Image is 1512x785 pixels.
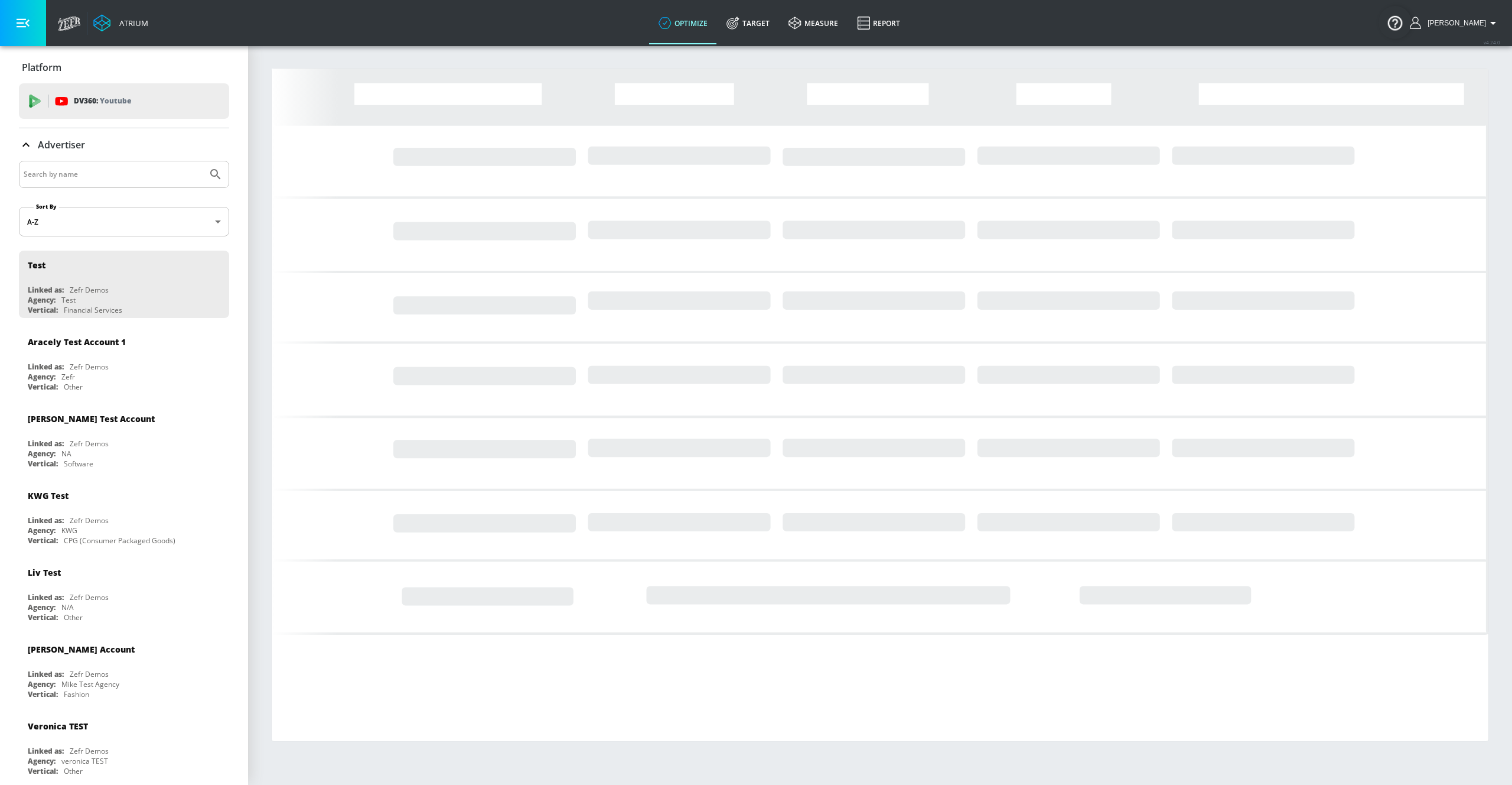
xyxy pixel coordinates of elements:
[74,95,131,108] p: DV360:
[19,635,229,702] div: [PERSON_NAME] AccountLinked as:Zefr DemosAgency:Mike Test AgencyVertical:Fashion
[64,689,89,699] div: Fashion
[19,128,229,161] div: Advertiser
[115,18,148,28] div: Atrium
[70,439,109,449] div: Zefr Demos
[19,712,229,779] div: Veronica TESTLinked as:Zefr DemosAgency:veronica TESTVertical:Other
[34,203,59,210] label: Sort By
[61,602,74,612] div: N/A
[93,14,148,32] a: Atrium
[28,602,56,612] div: Agency:
[28,592,64,602] div: Linked as:
[28,669,64,679] div: Linked as:
[28,721,88,732] div: Veronica TEST
[70,669,109,679] div: Zefr Demos
[28,766,58,776] div: Vertical:
[1423,19,1486,27] span: login as: bob.dooling@zefr.com
[19,83,229,119] div: DV360: Youtube
[19,251,229,318] div: TestLinked as:Zefr DemosAgency:TestVertical:Financial Services
[70,592,109,602] div: Zefr Demos
[1484,39,1500,46] span: v 4.24.0
[28,382,58,392] div: Vertical:
[28,515,64,526] div: Linked as:
[28,413,155,424] div: [PERSON_NAME] Test Account
[28,689,58,699] div: Vertical:
[1410,16,1500,30] button: [PERSON_NAME]
[28,295,56,305] div: Agency:
[779,2,848,44] a: measure
[28,372,56,382] div: Agency:
[19,558,229,625] div: Liv TestLinked as:Zefr DemosAgency:N/AVertical:Other
[649,2,717,44] a: optimize
[28,459,58,469] div: Vertical:
[24,167,203,182] input: Search by name
[70,285,109,295] div: Zefr Demos
[38,138,85,151] p: Advertiser
[28,336,126,348] div: Aracely Test Account 1
[19,404,229,472] div: [PERSON_NAME] Test AccountLinked as:Zefr DemosAgency:NAVertical:Software
[28,285,64,295] div: Linked as:
[28,259,45,271] div: Test
[1379,6,1412,39] button: Open Resource Center
[64,612,83,622] div: Other
[28,644,135,655] div: [PERSON_NAME] Account
[61,449,71,459] div: NA
[28,449,56,459] div: Agency:
[28,612,58,622] div: Vertical:
[70,362,109,372] div: Zefr Demos
[19,207,229,236] div: A-Z
[19,327,229,395] div: Aracely Test Account 1Linked as:Zefr DemosAgency:ZefrVertical:Other
[28,536,58,546] div: Vertical:
[28,746,64,756] div: Linked as:
[100,95,131,107] p: Youtube
[28,567,61,578] div: Liv Test
[28,756,56,766] div: Agency:
[28,362,64,372] div: Linked as:
[28,526,56,536] div: Agency:
[64,382,83,392] div: Other
[28,679,56,689] div: Agency:
[28,490,69,501] div: KWG Test
[61,295,76,305] div: Test
[70,746,109,756] div: Zefr Demos
[64,536,175,546] div: CPG (Consumer Packaged Goods)
[64,766,83,776] div: Other
[61,679,119,689] div: Mike Test Agency
[19,51,229,84] div: Platform
[717,2,779,44] a: Target
[61,372,75,382] div: Zefr
[848,2,910,44] a: Report
[19,481,229,549] div: KWG TestLinked as:Zefr DemosAgency:KWGVertical:CPG (Consumer Packaged Goods)
[61,526,77,536] div: KWG
[61,756,108,766] div: veronica TEST
[64,459,93,469] div: Software
[64,305,122,315] div: Financial Services
[28,439,64,449] div: Linked as:
[22,61,61,74] p: Platform
[28,305,58,315] div: Vertical:
[70,515,109,526] div: Zefr Demos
